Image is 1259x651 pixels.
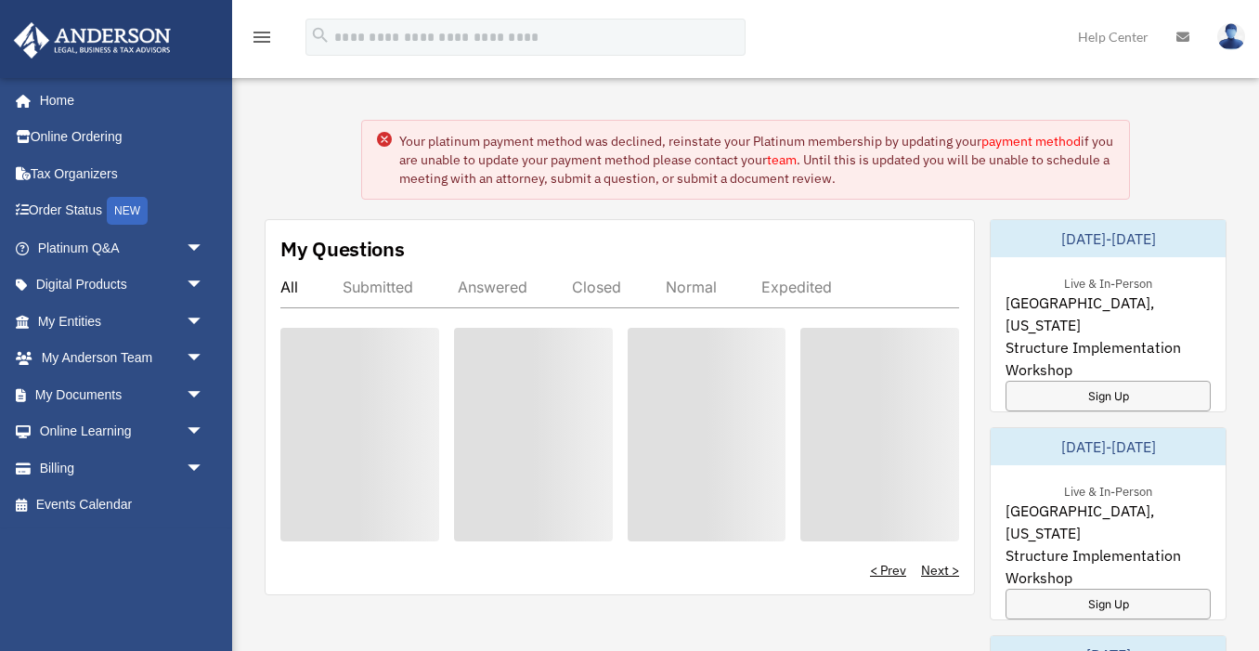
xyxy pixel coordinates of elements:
a: payment method [981,133,1081,150]
a: Home [13,82,223,119]
span: arrow_drop_down [186,449,223,488]
div: Expedited [761,278,832,296]
i: search [310,25,331,46]
div: Normal [666,278,717,296]
a: < Prev [870,561,906,579]
span: Structure Implementation Workshop [1006,336,1211,381]
span: arrow_drop_down [186,303,223,341]
span: [GEOGRAPHIC_DATA], [US_STATE] [1006,292,1211,336]
div: All [280,278,298,296]
a: menu [251,33,273,48]
img: Anderson Advisors Platinum Portal [8,22,176,59]
a: My Anderson Teamarrow_drop_down [13,340,232,377]
span: arrow_drop_down [186,413,223,451]
a: Online Ordering [13,119,232,156]
div: [DATE]-[DATE] [991,220,1226,257]
div: NEW [107,197,148,225]
a: Next > [921,561,959,579]
span: arrow_drop_down [186,229,223,267]
a: Events Calendar [13,487,232,524]
a: team [767,151,797,168]
div: Your platinum payment method was declined, reinstate your Platinum membership by updating your if... [399,132,1115,188]
a: Order StatusNEW [13,192,232,230]
i: menu [251,26,273,48]
span: Structure Implementation Workshop [1006,544,1211,589]
div: [DATE]-[DATE] [991,428,1226,465]
a: Platinum Q&Aarrow_drop_down [13,229,232,267]
div: Submitted [343,278,413,296]
a: Sign Up [1006,589,1211,619]
span: arrow_drop_down [186,340,223,378]
div: Answered [458,278,527,296]
a: Billingarrow_drop_down [13,449,232,487]
a: My Entitiesarrow_drop_down [13,303,232,340]
a: My Documentsarrow_drop_down [13,376,232,413]
a: Tax Organizers [13,155,232,192]
div: My Questions [280,235,405,263]
img: User Pic [1217,23,1245,50]
span: arrow_drop_down [186,376,223,414]
div: Live & In-Person [1049,272,1167,292]
div: Live & In-Person [1049,480,1167,500]
span: arrow_drop_down [186,267,223,305]
div: Closed [572,278,621,296]
a: Digital Productsarrow_drop_down [13,267,232,304]
span: [GEOGRAPHIC_DATA], [US_STATE] [1006,500,1211,544]
a: Online Learningarrow_drop_down [13,413,232,450]
a: Sign Up [1006,381,1211,411]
